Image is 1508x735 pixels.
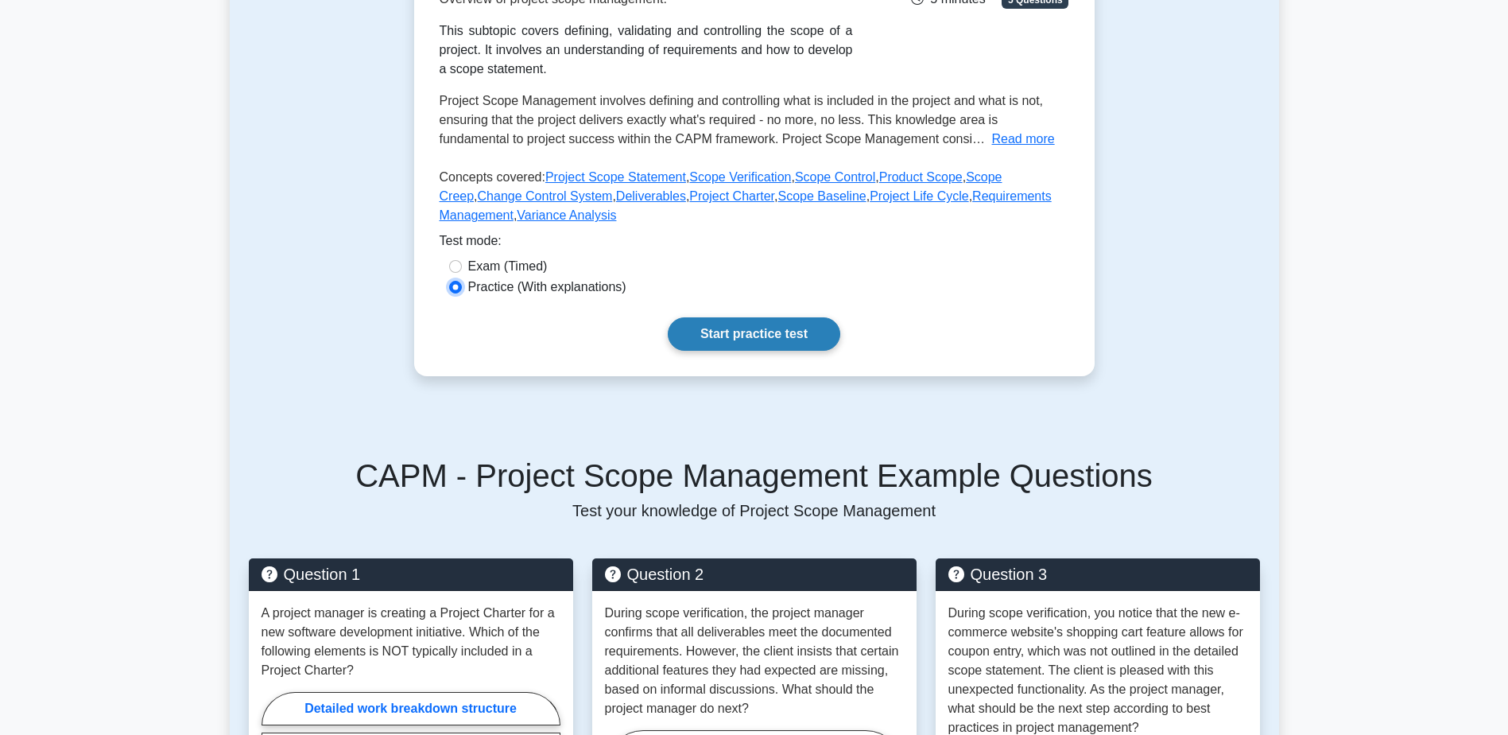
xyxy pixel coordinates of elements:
[468,278,626,297] label: Practice (With explanations)
[616,189,686,203] a: Deliverables
[440,94,1044,146] span: Project Scope Management involves defining and controlling what is included in the project and wh...
[262,692,560,725] label: Detailed work breakdown structure
[870,189,969,203] a: Project Life Cycle
[991,130,1054,149] button: Read more
[440,21,853,79] div: This subtopic covers defining, validating and controlling the scope of a project. It involves an ...
[440,231,1069,257] div: Test mode:
[879,170,963,184] a: Product Scope
[262,565,560,584] h5: Question 1
[478,189,613,203] a: Change Control System
[668,317,840,351] a: Start practice test
[468,257,548,276] label: Exam (Timed)
[262,604,560,680] p: A project manager is creating a Project Charter for a new software development initiative. Which ...
[689,170,791,184] a: Scope Verification
[605,604,904,718] p: During scope verification, the project manager confirms that all deliverables meet the documented...
[689,189,774,203] a: Project Charter
[249,457,1260,495] h5: CAPM - Project Scope Management Example Questions
[795,170,875,184] a: Scope Control
[778,189,866,203] a: Scope Baseline
[440,168,1069,231] p: Concepts covered: , , , , , , , , , , ,
[948,565,1247,584] h5: Question 3
[249,501,1260,520] p: Test your knowledge of Project Scope Management
[545,170,686,184] a: Project Scope Statement
[605,565,904,584] h5: Question 2
[517,208,616,222] a: Variance Analysis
